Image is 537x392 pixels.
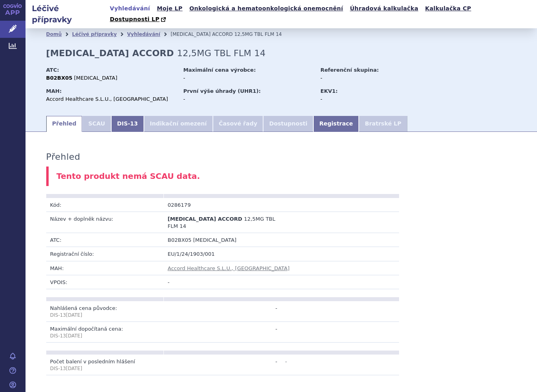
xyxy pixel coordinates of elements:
[183,88,261,94] strong: První výše úhrady (UHR1):
[66,366,83,371] span: [DATE]
[155,3,185,14] a: Moje LP
[321,74,410,82] div: -
[164,198,281,212] td: 0286179
[183,74,313,82] div: -
[110,16,160,22] span: Dostupnosti LP
[74,75,118,81] span: [MEDICAL_DATA]
[164,301,281,322] td: -
[50,365,160,372] p: DIS-13
[46,116,83,132] a: Přehled
[46,88,62,94] strong: MAH:
[46,301,164,322] td: Nahlášená cena původce:
[46,212,164,233] td: Název + doplněk názvu:
[108,14,170,25] a: Dostupnosti LP
[46,67,59,73] strong: ATC:
[168,216,275,229] span: 12,5MG TBL FLM 14
[111,116,144,132] a: DIS-13
[46,96,176,103] div: Accord Healthcare S.L.U., [GEOGRAPHIC_DATA]
[177,48,266,58] span: 12,5MG TBL FLM 14
[46,152,81,162] h3: Přehled
[187,3,346,14] a: Onkologická a hematoonkologická onemocnění
[46,31,62,37] a: Domů
[127,31,160,37] a: Vyhledávání
[66,312,83,318] span: [DATE]
[281,355,399,375] td: -
[26,3,108,25] h2: Léčivé přípravky
[46,198,164,212] td: Kód:
[168,265,290,271] a: Accord Healthcare S.L.U., [GEOGRAPHIC_DATA]
[183,67,256,73] strong: Maximální cena výrobce:
[164,322,281,343] td: -
[46,355,164,375] td: Počet balení v posledním hlášení
[46,322,164,343] td: Maximální dopočítaná cena:
[46,247,164,261] td: Registrační číslo:
[313,116,359,132] a: Registrace
[50,333,160,339] p: DIS-13
[46,233,164,247] td: ATC:
[108,3,153,14] a: Vyhledávání
[46,48,174,58] strong: [MEDICAL_DATA] ACCORD
[46,261,164,275] td: MAH:
[423,3,474,14] a: Kalkulačka CP
[171,31,233,37] span: [MEDICAL_DATA] ACCORD
[46,75,73,81] strong: B02BX05
[164,275,399,289] td: -
[72,31,117,37] a: Léčivé přípravky
[321,96,410,103] div: -
[321,88,338,94] strong: EKV1:
[164,247,399,261] td: EU/1/24/1903/001
[193,237,236,243] span: [MEDICAL_DATA]
[66,333,83,339] span: [DATE]
[348,3,421,14] a: Úhradová kalkulačka
[321,67,379,73] strong: Referenční skupina:
[164,355,281,375] td: -
[46,275,164,289] td: VPOIS:
[183,96,313,103] div: -
[234,31,282,37] span: 12,5MG TBL FLM 14
[168,216,242,222] span: [MEDICAL_DATA] ACCORD
[168,237,192,243] span: B02BX05
[50,312,160,319] p: DIS-13
[46,167,517,186] div: Tento produkt nemá SCAU data.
